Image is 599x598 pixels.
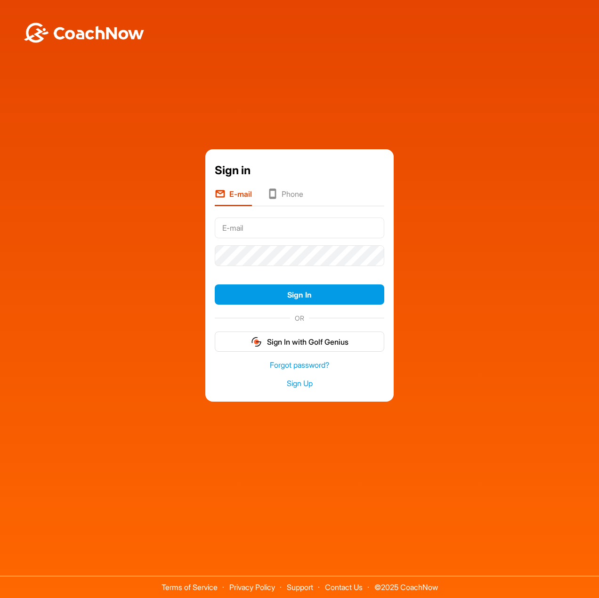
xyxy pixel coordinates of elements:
[215,188,252,206] li: E-mail
[287,582,313,592] a: Support
[290,313,309,323] span: OR
[370,576,443,591] span: © 2025 CoachNow
[229,582,275,592] a: Privacy Policy
[215,284,384,305] button: Sign In
[215,218,384,238] input: E-mail
[325,582,363,592] a: Contact Us
[215,360,384,371] a: Forgot password?
[215,162,384,179] div: Sign in
[162,582,218,592] a: Terms of Service
[215,378,384,389] a: Sign Up
[215,331,384,352] button: Sign In with Golf Genius
[23,23,145,43] img: BwLJSsUCoWCh5upNqxVrqldRgqLPVwmV24tXu5FoVAoFEpwwqQ3VIfuoInZCoVCoTD4vwADAC3ZFMkVEQFDAAAAAElFTkSuQmCC
[267,188,303,206] li: Phone
[251,336,262,347] img: gg_logo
